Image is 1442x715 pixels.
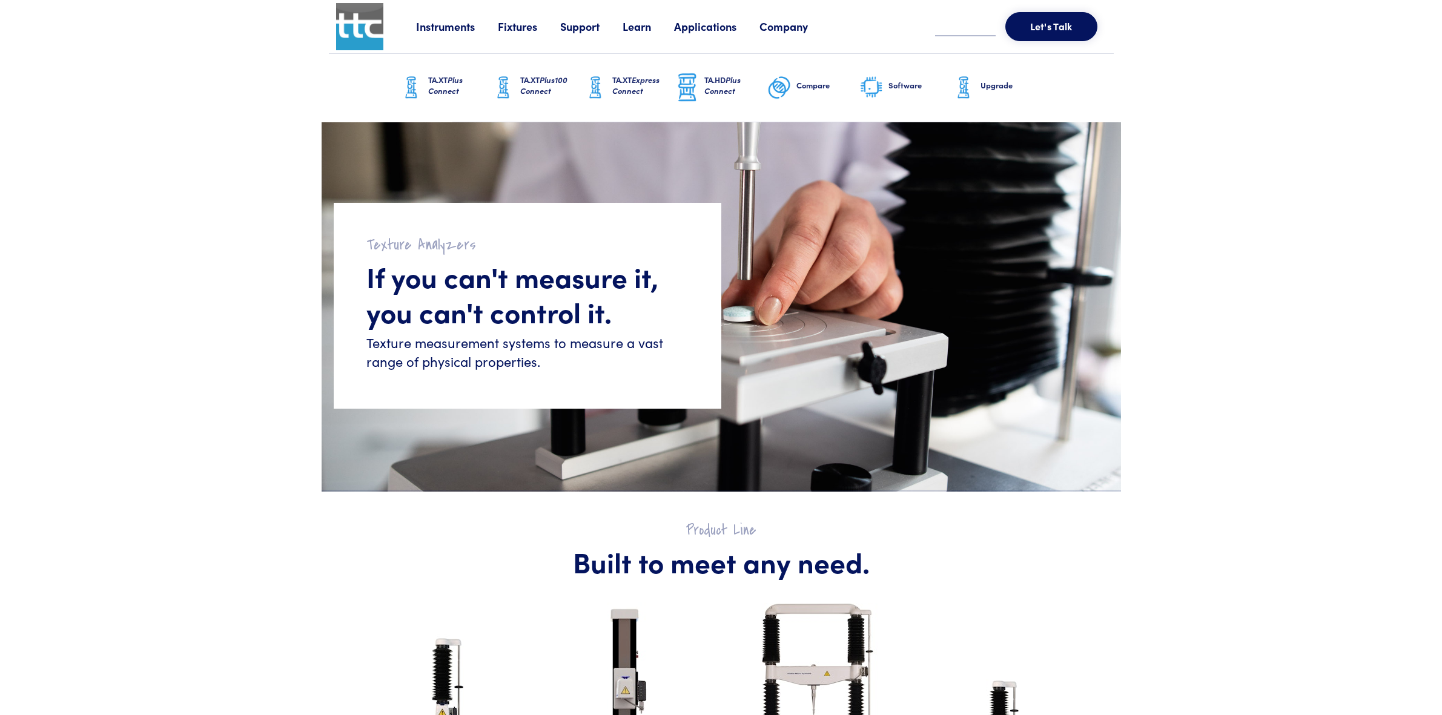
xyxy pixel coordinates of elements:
span: Plus Connect [428,74,463,96]
h6: Software [888,80,951,91]
h1: Built to meet any need. [358,544,1085,579]
img: ta-xt-graphic.png [399,73,423,103]
img: ttc_logo_1x1_v1.0.png [336,3,383,50]
a: Applications [674,19,759,34]
img: software-graphic.png [859,75,884,100]
span: Plus100 Connect [520,74,567,96]
h6: TA.HD [704,74,767,96]
a: Fixtures [498,19,560,34]
a: TA.HDPlus Connect [675,54,767,122]
span: Plus Connect [704,74,741,96]
h2: Product Line [358,521,1085,539]
h6: Texture measurement systems to measure a vast range of physical properties. [366,334,689,371]
h6: TA.XT [428,74,491,96]
h6: TA.XT [520,74,583,96]
h6: TA.XT [612,74,675,96]
a: TA.XTPlus Connect [399,54,491,122]
a: TA.XTExpress Connect [583,54,675,122]
a: Software [859,54,951,122]
h1: If you can't measure it, you can't control it. [366,259,689,329]
h6: Upgrade [981,80,1043,91]
button: Let's Talk [1005,12,1097,41]
a: Compare [767,54,859,122]
a: Upgrade [951,54,1043,122]
a: Support [560,19,623,34]
a: TA.XTPlus100 Connect [491,54,583,122]
img: ta-xt-graphic.png [491,73,515,103]
img: ta-xt-graphic.png [951,73,976,103]
h2: Texture Analyzers [366,236,689,254]
h6: Compare [796,80,859,91]
span: Express Connect [612,74,660,96]
a: Instruments [416,19,498,34]
img: ta-xt-graphic.png [583,73,607,103]
img: compare-graphic.png [767,73,792,103]
a: Company [759,19,831,34]
img: ta-hd-graphic.png [675,72,700,104]
a: Learn [623,19,674,34]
